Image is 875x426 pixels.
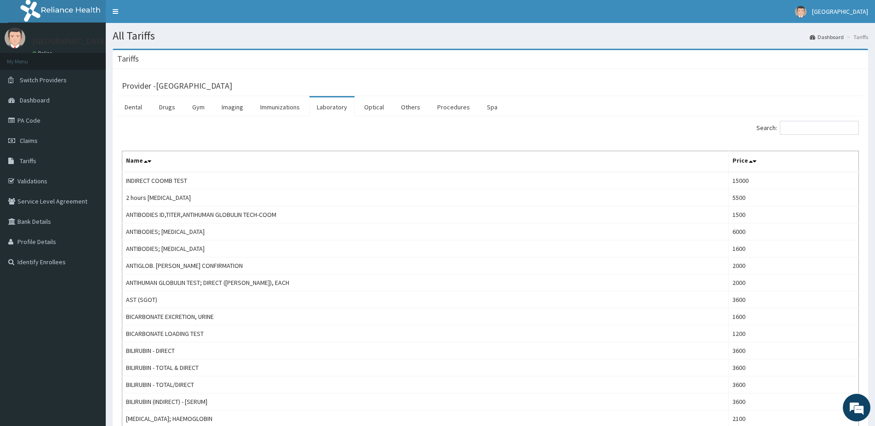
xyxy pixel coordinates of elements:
a: Immunizations [253,97,307,117]
a: Others [394,97,428,117]
a: Imaging [214,97,251,117]
td: 1500 [729,206,859,223]
a: Dental [117,97,149,117]
td: 5500 [729,189,859,206]
a: Gym [185,97,212,117]
input: Search: [780,121,859,135]
td: 3600 [729,342,859,359]
td: 3600 [729,393,859,410]
a: Procedures [430,97,477,117]
span: Switch Providers [20,76,67,84]
td: BILIRUBIN - TOTAL & DIRECT [122,359,729,376]
a: Dashboard [810,33,844,41]
td: 3600 [729,376,859,393]
td: BILIRUBIN - TOTAL/DIRECT [122,376,729,393]
td: BILIRUBIN (INDIRECT) - [SERUM] [122,393,729,410]
td: 1600 [729,240,859,257]
img: d_794563401_company_1708531726252_794563401 [17,46,37,69]
h1: All Tariffs [113,30,868,42]
div: Chat with us now [48,51,154,63]
th: Name [122,151,729,172]
td: 3600 [729,291,859,308]
span: Tariffs [20,157,36,165]
a: Drugs [152,97,183,117]
h3: Tariffs [117,55,139,63]
span: [GEOGRAPHIC_DATA] [812,7,868,16]
label: Search: [756,121,859,135]
a: Spa [480,97,505,117]
span: Dashboard [20,96,50,104]
td: ANTIGLOB. [PERSON_NAME] CONFIRMATION [122,257,729,274]
td: 1200 [729,325,859,342]
td: 15000 [729,172,859,189]
a: Optical [357,97,391,117]
span: Claims [20,136,38,145]
td: 2 hours [MEDICAL_DATA] [122,189,729,206]
td: BICARBONATE LOADING TEST [122,325,729,342]
td: BICARBONATE EXCRETION, URINE [122,308,729,325]
a: Online [32,50,54,57]
td: ANTIBODIES; [MEDICAL_DATA] [122,240,729,257]
li: Tariffs [845,33,868,41]
td: 3600 [729,359,859,376]
td: ANTIBODIES ID,TITER,ANTIHUMAN GLOBULIN TECH-COOM [122,206,729,223]
img: User Image [795,6,806,17]
span: We're online! [53,116,127,209]
td: 6000 [729,223,859,240]
div: Minimize live chat window [151,5,173,27]
p: [GEOGRAPHIC_DATA] [32,37,108,45]
h3: Provider - [GEOGRAPHIC_DATA] [122,82,232,90]
td: ANTIHUMAN GLOBULIN TEST; DIRECT ([PERSON_NAME]), EACH [122,274,729,291]
td: 2000 [729,274,859,291]
td: INDIRECT COOMB TEST [122,172,729,189]
a: Laboratory [309,97,355,117]
td: ANTIBODIES; [MEDICAL_DATA] [122,223,729,240]
td: AST (SGOT) [122,291,729,308]
img: User Image [5,28,25,48]
textarea: Type your message and hit 'Enter' [5,251,175,283]
th: Price [729,151,859,172]
td: 2000 [729,257,859,274]
td: 1600 [729,308,859,325]
td: BILIRUBIN - DIRECT [122,342,729,359]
